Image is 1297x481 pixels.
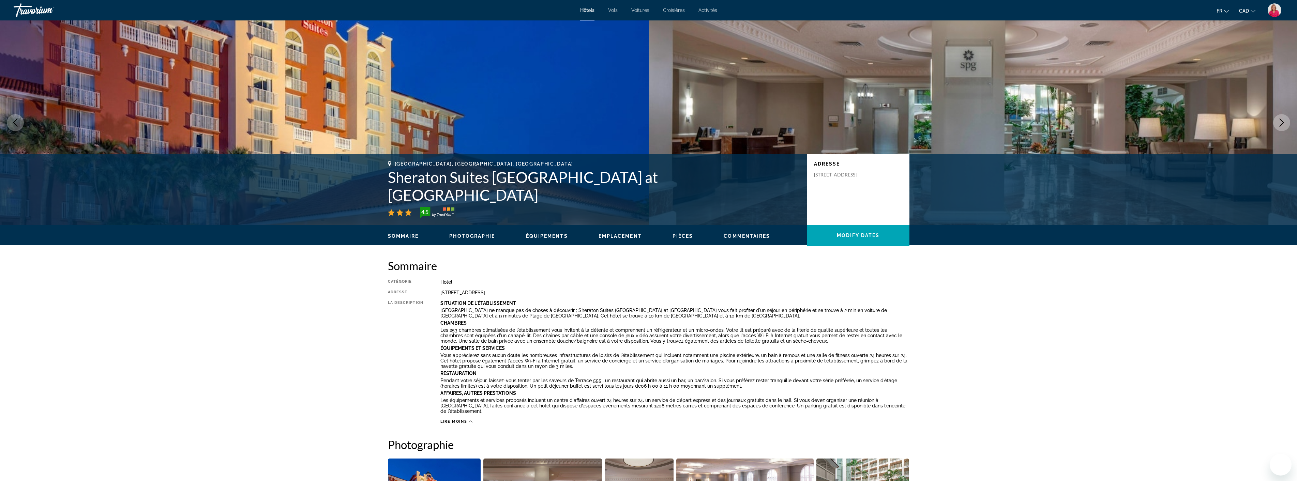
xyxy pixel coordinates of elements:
button: Change currency [1239,6,1255,16]
span: Lire moins [440,419,467,424]
button: Lire moins [440,419,473,424]
button: Photographie [449,233,495,239]
button: Change language [1217,6,1229,16]
button: Sommaire [388,233,419,239]
span: fr [1217,8,1222,14]
button: Pièces [673,233,693,239]
img: User image [1268,3,1281,17]
p: Les équipements et services proposés incluent un centre d'affaires ouvert 24 heures sur 24, un se... [440,398,909,414]
h2: Sommaire [388,259,909,273]
div: Hotel [440,279,909,285]
button: Commentaires [724,233,770,239]
div: Adresse [388,290,423,295]
b: Restauration [440,371,477,376]
div: La description [388,300,423,416]
button: Emplacement [599,233,642,239]
b: Situation De L'établissement [440,300,516,306]
div: [STREET_ADDRESS] [440,290,909,295]
a: Voitures [631,7,649,13]
p: Les 253 chambres climatisées de l'établissement vous invitent à la détente et comprennent un réfr... [440,327,909,344]
span: [GEOGRAPHIC_DATA], [GEOGRAPHIC_DATA], [GEOGRAPHIC_DATA] [395,161,573,167]
p: Pendant votre séjour, laissez-vous tenter par les saveurs de Terrace 555 , un restaurant qui abri... [440,378,909,389]
div: Catégorie [388,279,423,285]
h1: Sheraton Suites [GEOGRAPHIC_DATA] at [GEOGRAPHIC_DATA] [388,168,800,204]
button: User Menu [1266,3,1283,17]
b: Chambres [440,320,467,326]
a: Travorium [14,1,82,19]
p: [STREET_ADDRESS] [814,172,869,178]
a: Hôtels [580,7,594,13]
b: Affaires, Autres Prestations [440,390,516,396]
div: 4.5 [418,208,432,216]
b: Équipements Et Services [440,345,505,351]
p: [GEOGRAPHIC_DATA] ne manque pas de choses à découvrir ; Sheraton Suites [GEOGRAPHIC_DATA] at [GEO... [440,308,909,319]
button: Modify Dates [807,225,909,246]
iframe: Bouton de lancement de la fenêtre de messagerie [1270,454,1292,476]
a: Croisières [663,7,685,13]
a: Activités [698,7,717,13]
h2: Photographie [388,438,909,451]
p: Adresse [814,161,903,167]
button: Previous image [7,114,24,131]
p: Vous apprécierez sans aucun doute les nombreuses infrastructures de loisirs de l'établissement qu... [440,353,909,369]
span: CAD [1239,8,1249,14]
span: Modify Dates [837,233,879,238]
a: Vols [608,7,618,13]
button: Next image [1273,114,1290,131]
button: Équipements [526,233,568,239]
img: TrustYou guest rating badge [420,207,454,218]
